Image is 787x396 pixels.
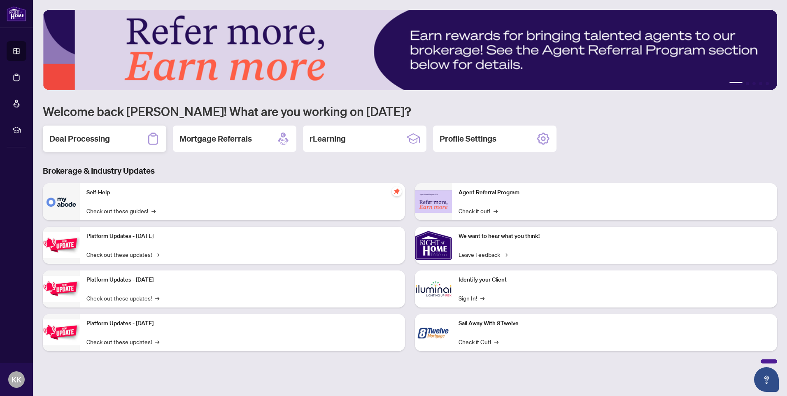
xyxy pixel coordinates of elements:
[155,337,159,346] span: →
[459,294,484,303] a: Sign In!→
[480,294,484,303] span: →
[459,232,771,241] p: We want to hear what you think!
[43,276,80,302] img: Platform Updates - July 8, 2025
[86,275,398,284] p: Platform Updates - [DATE]
[415,227,452,264] img: We want to hear what you think!
[86,206,156,215] a: Check out these guides!→
[86,232,398,241] p: Platform Updates - [DATE]
[155,294,159,303] span: →
[43,165,777,177] h3: Brokerage & Industry Updates
[415,270,452,307] img: Identify your Client
[179,133,252,144] h2: Mortgage Referrals
[415,314,452,351] img: Sail Away With 8Twelve
[729,82,743,85] button: 1
[415,190,452,213] img: Agent Referral Program
[746,82,749,85] button: 2
[86,250,159,259] a: Check out these updates!→
[86,188,398,197] p: Self-Help
[43,183,80,220] img: Self-Help
[43,232,80,258] img: Platform Updates - July 21, 2025
[440,133,496,144] h2: Profile Settings
[86,294,159,303] a: Check out these updates!→
[155,250,159,259] span: →
[43,10,777,90] img: Slide 0
[7,6,26,21] img: logo
[459,275,771,284] p: Identify your Client
[459,337,498,346] a: Check it Out!→
[459,250,508,259] a: Leave Feedback→
[752,82,756,85] button: 3
[310,133,346,144] h2: rLearning
[86,319,398,328] p: Platform Updates - [DATE]
[43,319,80,345] img: Platform Updates - June 23, 2025
[459,206,498,215] a: Check it out!→
[503,250,508,259] span: →
[392,186,402,196] span: pushpin
[151,206,156,215] span: →
[459,319,771,328] p: Sail Away With 8Twelve
[494,206,498,215] span: →
[754,367,779,392] button: Open asap
[43,103,777,119] h1: Welcome back [PERSON_NAME]! What are you working on [DATE]?
[86,337,159,346] a: Check out these updates!→
[459,188,771,197] p: Agent Referral Program
[49,133,110,144] h2: Deal Processing
[759,82,762,85] button: 4
[12,374,21,385] span: KK
[766,82,769,85] button: 5
[494,337,498,346] span: →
